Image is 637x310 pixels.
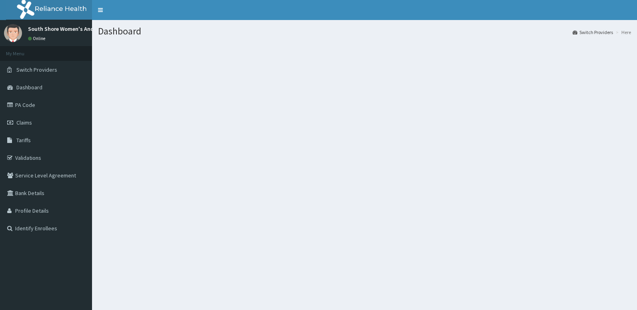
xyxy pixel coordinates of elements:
[28,26,146,32] p: South Shore Women's And [GEOGRAPHIC_DATA]
[16,66,57,73] span: Switch Providers
[28,36,47,41] a: Online
[98,26,631,36] h1: Dashboard
[614,29,631,36] li: Here
[16,137,31,144] span: Tariffs
[16,119,32,126] span: Claims
[4,24,22,42] img: User Image
[573,29,613,36] a: Switch Providers
[16,84,42,91] span: Dashboard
